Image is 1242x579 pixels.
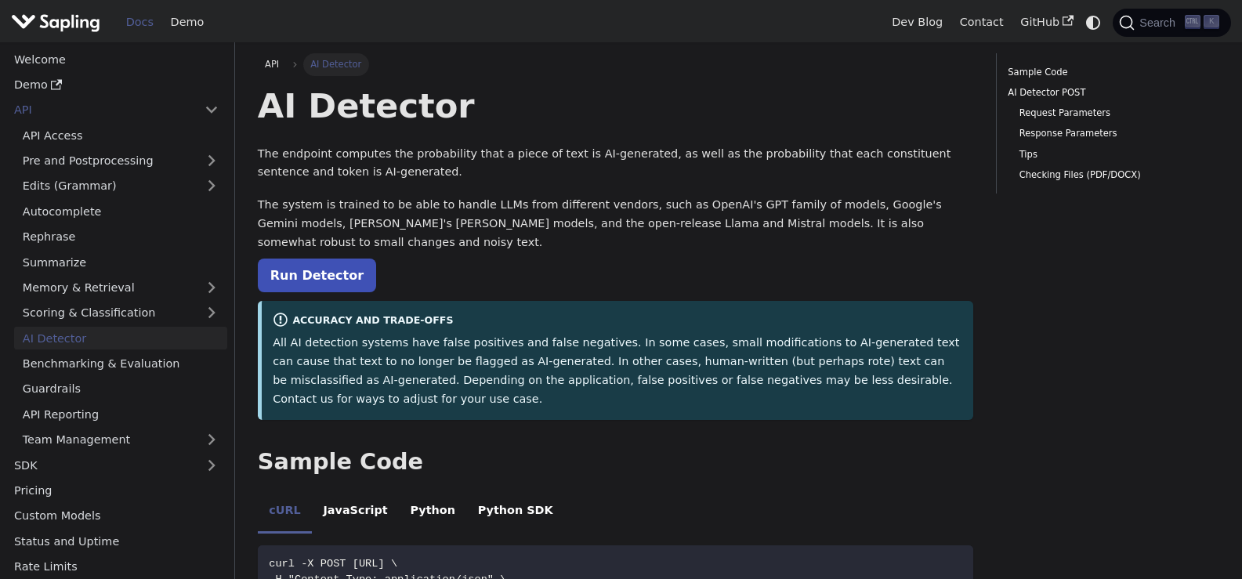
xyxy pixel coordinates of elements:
[1019,147,1208,162] a: Tips
[196,99,227,121] button: Collapse sidebar category 'API'
[14,124,227,147] a: API Access
[303,53,369,75] span: AI Detector
[5,479,227,502] a: Pricing
[5,454,196,476] a: SDK
[258,53,287,75] a: API
[11,11,100,34] img: Sapling.ai
[258,53,973,75] nav: Breadcrumbs
[14,277,227,299] a: Memory & Retrieval
[1012,10,1081,34] a: GitHub
[5,99,196,121] a: API
[273,312,962,331] div: Accuracy and Trade-offs
[5,555,227,578] a: Rate Limits
[5,530,227,552] a: Status and Uptime
[1008,65,1214,80] a: Sample Code
[258,448,973,476] h2: Sample Code
[14,353,227,375] a: Benchmarking & Evaluation
[5,74,227,96] a: Demo
[269,558,397,570] span: curl -X POST [URL] \
[14,403,227,425] a: API Reporting
[258,490,312,534] li: cURL
[258,259,376,292] a: Run Detector
[14,226,227,248] a: Rephrase
[1019,168,1208,183] a: Checking Files (PDF/DOCX)
[273,334,962,408] p: All AI detection systems have false positives and false negatives. In some cases, small modificat...
[1082,11,1105,34] button: Switch between dark and light mode (currently system mode)
[11,11,106,34] a: Sapling.ai
[258,196,973,252] p: The system is trained to be able to handle LLMs from different vendors, such as OpenAI's GPT fami...
[951,10,1012,34] a: Contact
[1113,9,1230,37] button: Search (Ctrl+K)
[466,490,564,534] li: Python SDK
[1008,85,1214,100] a: AI Detector POST
[14,200,227,223] a: Autocomplete
[1135,16,1185,29] span: Search
[1204,15,1219,29] kbd: K
[14,150,227,172] a: Pre and Postprocessing
[399,490,466,534] li: Python
[258,145,973,183] p: The endpoint computes the probability that a piece of text is AI-generated, as well as the probab...
[5,48,227,71] a: Welcome
[14,302,227,324] a: Scoring & Classification
[14,429,227,451] a: Team Management
[5,505,227,527] a: Custom Models
[196,454,227,476] button: Expand sidebar category 'SDK'
[162,10,212,34] a: Demo
[118,10,162,34] a: Docs
[258,85,973,127] h1: AI Detector
[14,175,227,197] a: Edits (Grammar)
[14,251,227,273] a: Summarize
[1019,106,1208,121] a: Request Parameters
[14,378,227,400] a: Guardrails
[883,10,951,34] a: Dev Blog
[312,490,399,534] li: JavaScript
[14,327,227,349] a: AI Detector
[265,59,279,70] span: API
[1019,126,1208,141] a: Response Parameters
